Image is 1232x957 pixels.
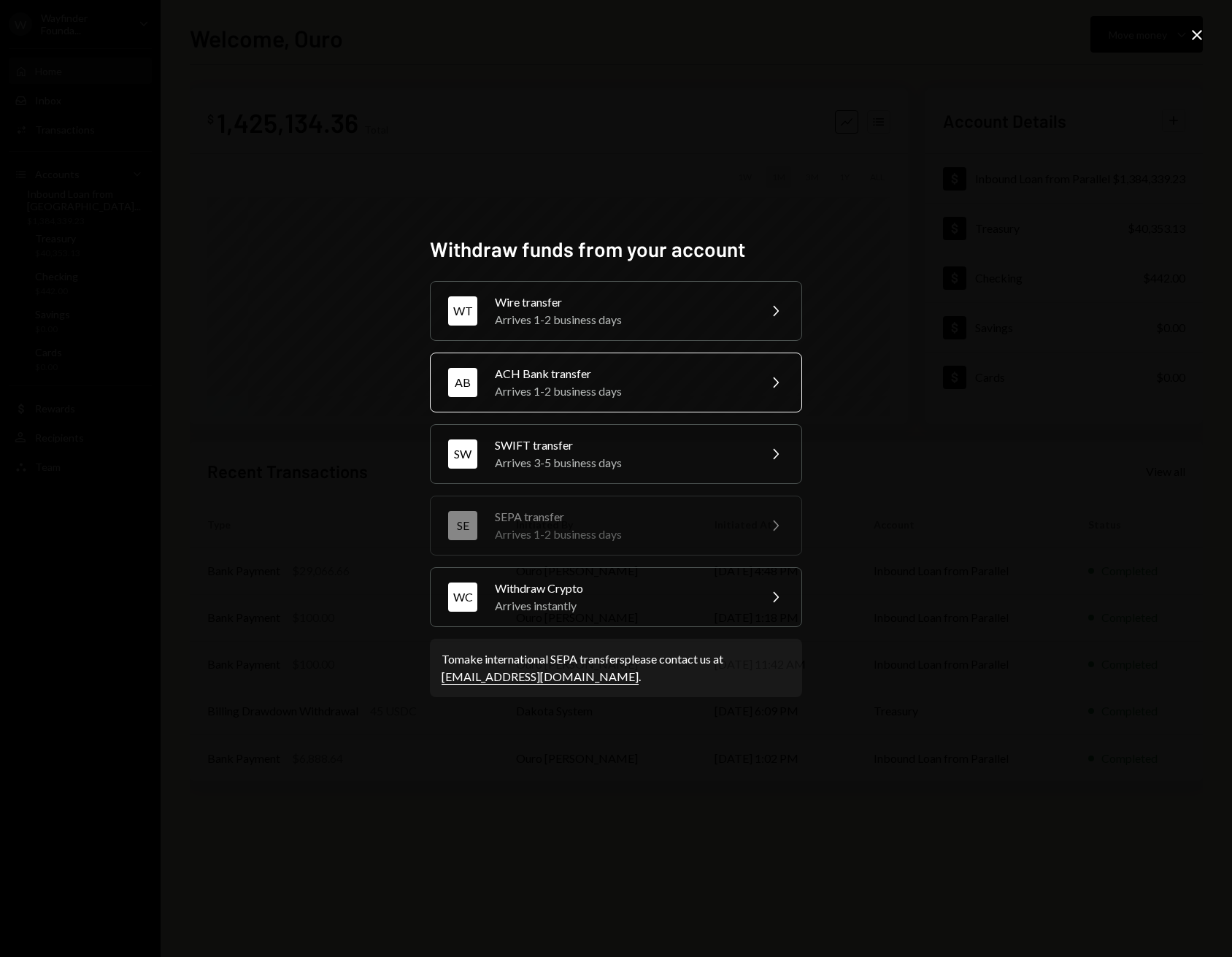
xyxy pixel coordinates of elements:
div: Withdraw Crypto [495,580,749,597]
button: ABACH Bank transferArrives 1-2 business days [430,353,802,412]
div: Arrives 1-2 business days [495,526,749,543]
button: WTWire transferArrives 1-2 business days [430,281,802,341]
div: Arrives instantly [495,597,749,615]
div: SE [448,511,477,540]
div: Arrives 3-5 business days [495,454,749,472]
a: [EMAIL_ADDRESS][DOMAIN_NAME] [442,669,639,685]
div: To make international SEPA transfers please contact us at . [442,650,790,685]
div: ACH Bank transfer [495,365,749,383]
div: Arrives 1-2 business days [495,383,749,400]
div: SWIFT transfer [495,437,749,454]
button: SESEPA transferArrives 1-2 business days [430,496,802,556]
div: SW [448,439,477,469]
div: WT [448,296,477,326]
div: Arrives 1-2 business days [495,311,749,328]
h2: Withdraw funds from your account [430,235,802,264]
div: AB [448,368,477,397]
button: WCWithdraw CryptoArrives instantly [430,567,802,627]
div: Wire transfer [495,293,749,311]
div: SEPA transfer [495,508,749,526]
div: WC [448,583,477,612]
button: SWSWIFT transferArrives 3-5 business days [430,424,802,484]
